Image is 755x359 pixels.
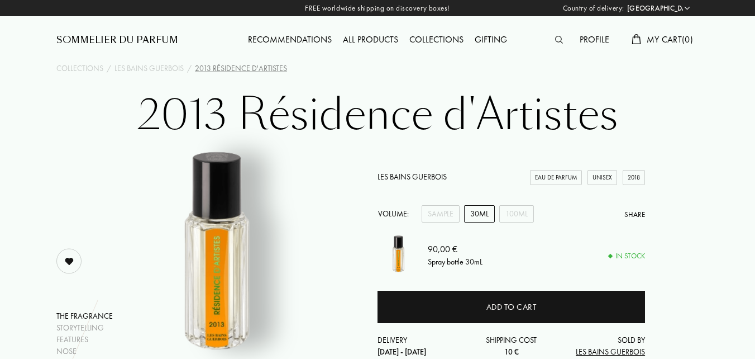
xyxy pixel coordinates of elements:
a: Les Bains Guerbois [114,63,184,74]
div: Delivery [378,334,467,358]
span: 10 € [504,347,519,357]
div: In stock [609,251,645,262]
div: Profile [574,33,615,48]
div: Features [56,334,113,346]
div: Unisex [587,170,617,185]
div: Share [624,209,645,220]
div: Sample [422,205,460,223]
img: search_icn.svg [555,36,563,44]
div: 30mL [464,205,495,223]
span: [DATE] - [DATE] [378,347,426,357]
div: Collections [404,33,469,48]
a: Sommelier du Parfum [56,34,178,47]
div: Recommendations [242,33,337,48]
div: 2013 Résidence d'Artistes [195,63,287,74]
a: Collections [404,34,469,45]
div: Shipping cost [467,334,556,358]
a: Les Bains Guerbois [378,172,447,182]
span: Country of delivery: [563,3,624,14]
a: Collections [56,63,103,74]
a: Gifting [469,34,513,45]
div: The fragrance [56,310,113,322]
img: 2013 Résidence d'Artistes Les Bains Guerbois [378,234,419,276]
div: Volume: [378,205,415,223]
div: Nose [56,346,113,357]
div: Sold by [556,334,645,358]
div: 90,00 € [428,242,482,256]
img: like_p.png [58,250,80,272]
div: 2018 [623,170,645,185]
div: / [107,63,111,74]
span: Les Bains Guerbois [576,347,645,357]
div: Eau de Parfum [530,170,582,185]
div: / [187,63,192,74]
div: Storytelling [56,322,113,334]
a: Profile [574,34,615,45]
div: All products [337,33,404,48]
span: My Cart ( 0 ) [647,34,693,45]
div: Add to cart [486,301,537,314]
div: Spray bottle 30mL [428,256,482,267]
a: Recommendations [242,34,337,45]
div: 100mL [499,205,534,223]
div: Gifting [469,33,513,48]
a: All products [337,34,404,45]
h1: 2013 Résidence d'Artistes [98,92,657,153]
img: cart.svg [632,34,641,44]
